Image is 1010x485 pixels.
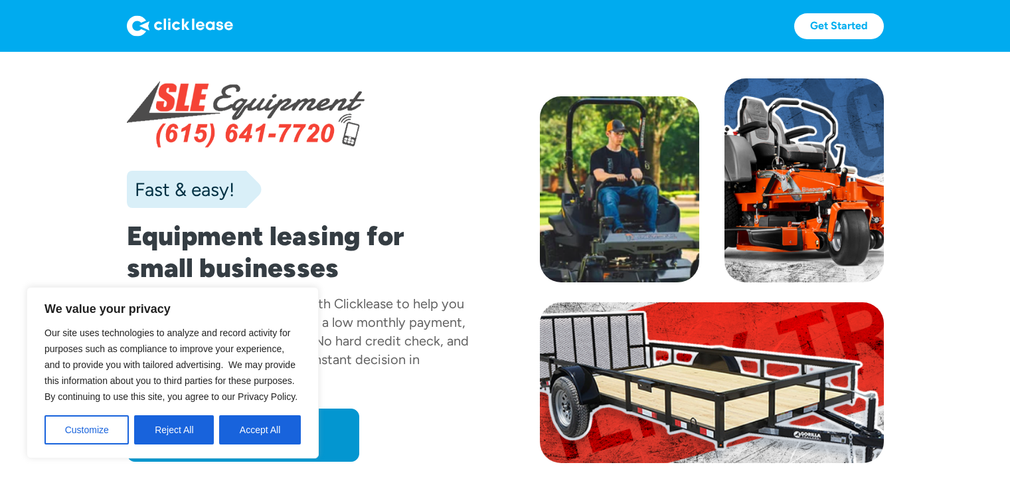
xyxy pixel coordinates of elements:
button: Customize [44,415,129,444]
p: We value your privacy [44,301,301,317]
div: We value your privacy [27,287,319,458]
div: Fast & easy! [127,176,234,203]
a: Get Started [794,13,884,39]
button: Reject All [134,415,214,444]
button: Accept All [219,415,301,444]
span: Our site uses technologies to analyze and record activity for purposes such as compliance to impr... [44,328,297,402]
h1: Equipment leasing for small businesses [127,220,471,284]
img: Logo [127,15,233,37]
